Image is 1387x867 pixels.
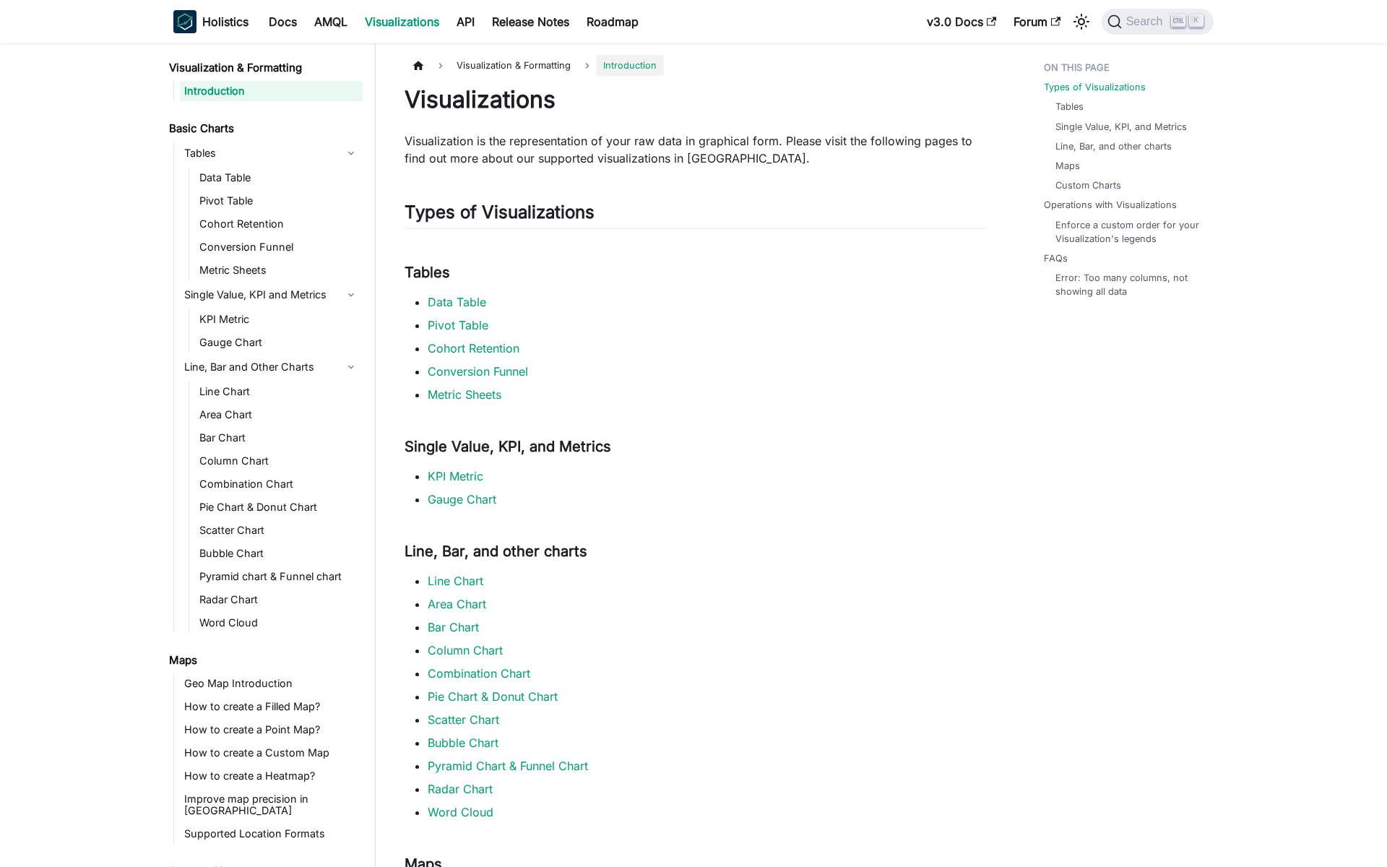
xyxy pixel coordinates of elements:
[428,805,493,819] a: Word Cloud
[428,318,488,332] a: Pivot Table
[195,474,363,494] a: Combination Chart
[195,566,363,587] a: Pyramid chart & Funnel chart
[195,543,363,564] a: Bubble Chart
[428,736,498,750] a: Bubble Chart
[578,10,647,33] a: Roadmap
[405,202,986,229] h2: Types of Visualizations
[428,574,483,588] a: Line Chart
[428,689,558,704] a: Pie Chart & Donut Chart
[405,85,986,114] h1: Visualizations
[180,696,363,717] a: How to create a Filled Map?
[428,387,501,402] a: Metric Sheets
[165,650,363,670] a: Maps
[195,497,363,517] a: Pie Chart & Donut Chart
[195,214,363,234] a: Cohort Retention
[195,168,363,188] a: Data Table
[1189,14,1204,27] kbd: K
[428,782,493,796] a: Radar Chart
[180,81,363,101] a: Introduction
[202,13,249,30] b: Holistics
[195,520,363,540] a: Scatter Chart
[195,309,363,329] a: KPI Metric
[173,10,196,33] img: Holistics
[195,260,363,280] a: Metric Sheets
[1055,120,1187,134] a: Single Value, KPI, and Metrics
[195,332,363,353] a: Gauge Chart
[159,43,376,867] nav: Docs sidebar
[1044,251,1068,265] a: FAQs
[1044,80,1146,94] a: Types of Visualizations
[405,55,432,76] a: Home page
[428,341,519,355] a: Cohort Retention
[428,666,530,681] a: Combination Chart
[428,712,499,727] a: Scatter Chart
[428,295,486,309] a: Data Table
[1070,10,1093,33] button: Switch between dark and light mode (currently light mode)
[195,237,363,257] a: Conversion Funnel
[195,405,363,425] a: Area Chart
[428,597,486,611] a: Area Chart
[428,364,528,379] a: Conversion Funnel
[448,10,483,33] a: API
[173,10,249,33] a: HolisticsHolistics
[428,469,483,483] a: KPI Metric
[1055,100,1084,113] a: Tables
[1055,139,1172,153] a: Line, Bar, and other charts
[1102,9,1214,35] button: Search (Ctrl+K)
[428,759,588,773] a: Pyramid Chart & Funnel Chart
[180,142,363,165] a: Tables
[195,381,363,402] a: Line Chart
[428,492,496,506] a: Gauge Chart
[195,451,363,471] a: Column Chart
[165,58,363,78] a: Visualization & Formatting
[195,590,363,610] a: Radar Chart
[1044,198,1177,212] a: Operations with Visualizations
[405,55,986,76] nav: Breadcrumbs
[405,132,986,167] p: Visualization is the representation of your raw data in graphical form. Please visit the followin...
[180,355,363,379] a: Line, Bar and Other Charts
[596,55,664,76] span: Introduction
[1005,10,1069,33] a: Forum
[306,10,356,33] a: AMQL
[180,789,363,821] a: Improve map precision in [GEOGRAPHIC_DATA]
[165,118,363,139] a: Basic Charts
[180,720,363,740] a: How to create a Point Map?
[1055,271,1199,298] a: Error: Too many columns, not showing all data
[405,264,986,282] h3: Tables
[405,543,986,561] h3: Line, Bar, and other charts
[195,191,363,211] a: Pivot Table
[260,10,306,33] a: Docs
[405,438,986,456] h3: Single Value, KPI, and Metrics
[1055,178,1121,192] a: Custom Charts
[180,283,363,306] a: Single Value, KPI and Metrics
[1055,159,1080,173] a: Maps
[180,673,363,694] a: Geo Map Introduction
[180,743,363,763] a: How to create a Custom Map
[1122,15,1172,28] span: Search
[356,10,448,33] a: Visualizations
[180,766,363,786] a: How to create a Heatmap?
[428,620,479,634] a: Bar Chart
[449,55,578,76] span: Visualization & Formatting
[195,428,363,448] a: Bar Chart
[180,824,363,844] a: Supported Location Formats
[918,10,1005,33] a: v3.0 Docs
[1055,218,1199,246] a: Enforce a custom order for your Visualization's legends
[195,613,363,633] a: Word Cloud
[483,10,578,33] a: Release Notes
[428,643,503,657] a: Column Chart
